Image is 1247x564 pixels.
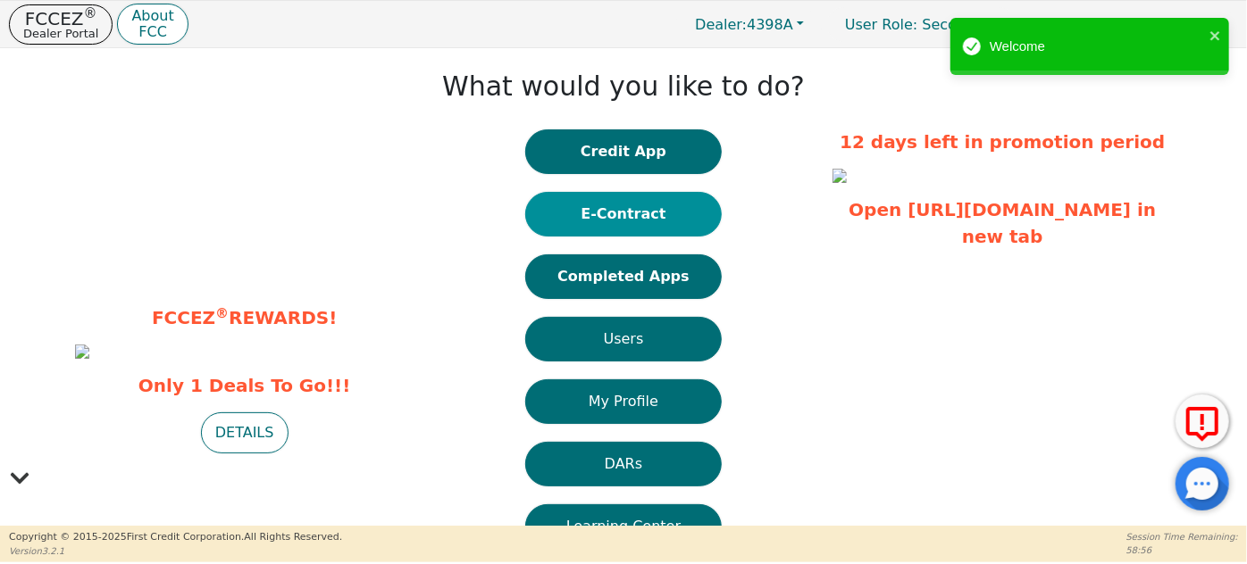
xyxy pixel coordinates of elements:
button: DETAILS [201,412,289,453]
img: 71859d0c-6e04-46bd-be3d-c0e22dc227fd [75,344,89,359]
p: FCCEZ [23,10,98,28]
p: About [131,9,173,23]
button: DARs [525,442,722,486]
div: Welcome [990,37,1204,57]
a: User Role: Secondary [827,7,1016,42]
sup: ® [84,5,97,21]
button: Learning Center [525,504,722,549]
p: Secondary [827,7,1016,42]
button: Users [525,317,722,361]
span: All Rights Reserved. [244,531,342,543]
p: 58:56 [1126,543,1238,557]
h1: What would you like to do? [442,70,805,103]
button: 4398A:[PERSON_NAME] [1020,11,1238,38]
button: AboutFCC [117,4,188,46]
button: E-Contract [525,192,722,236]
button: My Profile [525,379,722,424]
img: d0ed8a61-a4c7-4a2e-9ba1-a76676b94229 [833,169,847,183]
button: Completed Apps [525,254,722,299]
button: Credit App [525,129,722,174]
button: Report Error to FCC [1176,394,1229,448]
p: FCC [131,25,173,39]
button: Dealer:4398A [676,11,823,38]
p: 12 days left in promotion period [833,129,1172,155]
p: Copyright © 2015- 2025 First Credit Corporation. [9,530,342,545]
span: Dealer: [695,16,747,33]
p: FCCEZ REWARDS! [75,304,414,331]
a: Open [URL][DOMAIN_NAME] in new tab [849,199,1156,247]
p: Session Time Remaining: [1126,530,1238,543]
span: User Role : [845,16,917,33]
p: Dealer Portal [23,28,98,39]
sup: ® [215,305,229,321]
button: close [1209,25,1222,46]
p: Version 3.2.1 [9,544,342,558]
span: Only 1 Deals To Go!!! [75,372,414,399]
span: 4398A [695,16,793,33]
button: FCCEZ®Dealer Portal [9,4,113,45]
